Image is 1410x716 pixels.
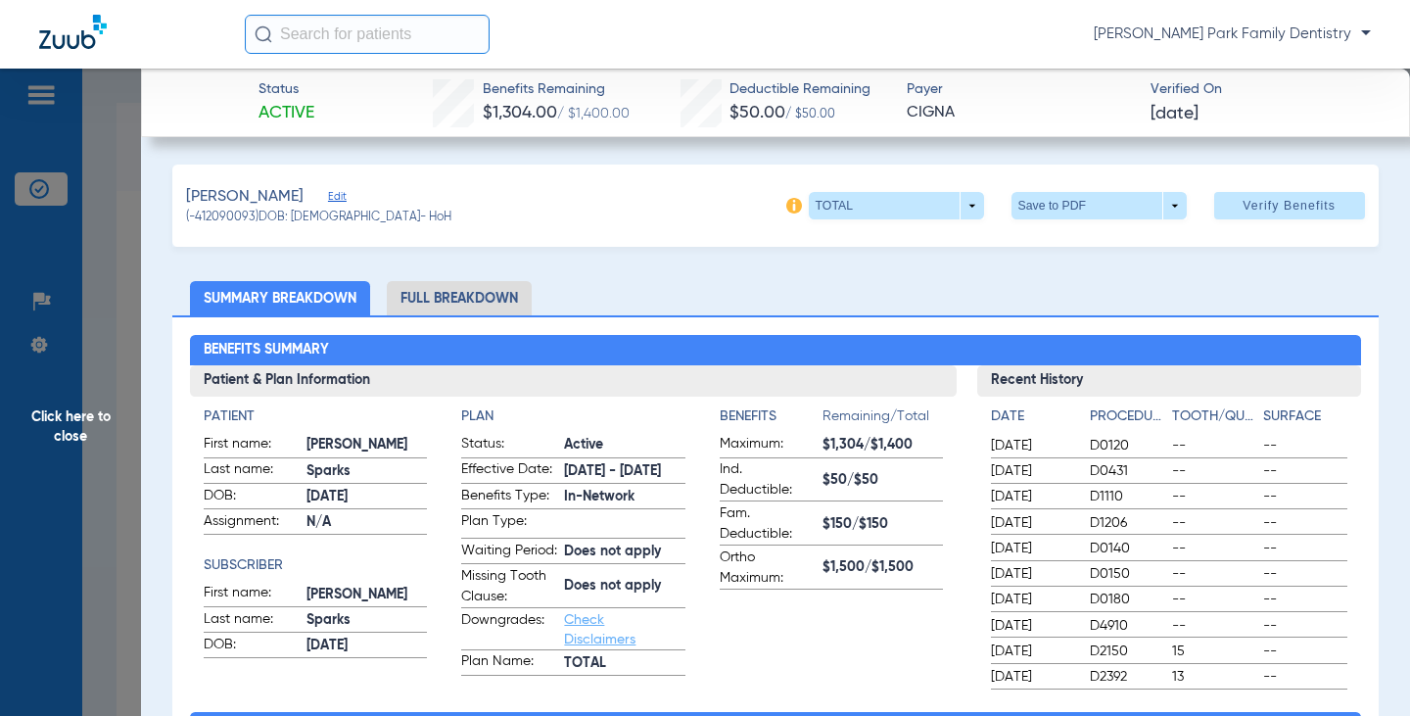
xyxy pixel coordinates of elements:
[1172,436,1256,455] span: --
[720,406,822,434] app-breakdown-title: Benefits
[483,79,630,100] span: Benefits Remaining
[190,365,957,397] h3: Patient & Plan Information
[822,557,943,578] span: $1,500/$1,500
[907,79,1134,100] span: Payer
[204,434,300,457] span: First name:
[245,15,490,54] input: Search for patients
[557,107,630,120] span: / $1,400.00
[729,79,870,100] span: Deductible Remaining
[190,335,1361,366] h2: Benefits Summary
[204,555,427,576] app-breakdown-title: Subscriber
[1172,406,1256,434] app-breakdown-title: Tooth/Quad
[1172,487,1256,506] span: --
[461,511,557,538] span: Plan Type:
[822,406,943,434] span: Remaining/Total
[1214,192,1365,219] button: Verify Benefits
[720,434,816,457] span: Maximum:
[204,635,300,658] span: DOB:
[1263,436,1347,455] span: --
[461,651,557,675] span: Plan Name:
[720,548,816,589] span: Ortho Maximum:
[977,365,1361,397] h3: Recent History
[1263,461,1347,481] span: --
[204,609,300,633] span: Last name:
[258,79,314,100] span: Status
[991,406,1073,434] app-breakdown-title: Date
[39,15,107,49] img: Zuub Logo
[483,104,557,121] span: $1,304.00
[204,406,427,427] h4: Patient
[255,25,272,43] img: Search Icon
[1263,539,1347,558] span: --
[822,514,943,535] span: $150/$150
[991,461,1073,481] span: [DATE]
[907,101,1134,125] span: CIGNA
[720,406,822,427] h4: Benefits
[991,642,1073,661] span: [DATE]
[1263,667,1347,687] span: --
[204,511,300,535] span: Assignment:
[1094,24,1371,44] span: [PERSON_NAME] Park Family Dentistry
[991,564,1073,584] span: [DATE]
[1263,564,1347,584] span: --
[461,610,557,649] span: Downgrades:
[1172,642,1256,661] span: 15
[306,487,427,507] span: [DATE]
[564,487,684,507] span: In-Network
[1090,406,1164,427] h4: Procedure
[1090,461,1164,481] span: D0431
[822,435,943,455] span: $1,304/$1,400
[1090,487,1164,506] span: D1110
[564,542,684,562] span: Does not apply
[461,406,684,427] h4: Plan
[1263,487,1347,506] span: --
[822,470,943,491] span: $50/$50
[1151,79,1378,100] span: Verified On
[564,435,684,455] span: Active
[1263,513,1347,533] span: --
[204,459,300,483] span: Last name:
[306,512,427,533] span: N/A
[186,185,304,210] span: [PERSON_NAME]
[1263,406,1347,427] h4: Surface
[1090,590,1164,609] span: D0180
[190,281,370,315] li: Summary Breakdown
[1172,590,1256,609] span: --
[204,486,300,509] span: DOB:
[306,636,427,656] span: [DATE]
[461,459,557,483] span: Effective Date:
[1090,513,1164,533] span: D1206
[720,503,816,545] span: Fam. Deductible:
[564,461,684,482] span: [DATE] - [DATE]
[1172,539,1256,558] span: --
[1090,667,1164,687] span: D2392
[1172,461,1256,481] span: --
[991,667,1073,687] span: [DATE]
[306,435,427,455] span: [PERSON_NAME]
[1172,667,1256,687] span: 13
[328,190,346,209] span: Edit
[991,590,1073,609] span: [DATE]
[809,192,984,219] button: TOTAL
[1090,642,1164,661] span: D2150
[1090,436,1164,455] span: D0120
[786,198,802,214] img: info-icon
[1172,564,1256,584] span: --
[991,406,1073,427] h4: Date
[1172,513,1256,533] span: --
[461,434,557,457] span: Status:
[387,281,532,315] li: Full Breakdown
[1090,616,1164,636] span: D4910
[461,566,557,607] span: Missing Tooth Clause:
[1263,406,1347,434] app-breakdown-title: Surface
[306,461,427,482] span: Sparks
[991,487,1073,506] span: [DATE]
[1151,102,1198,126] span: [DATE]
[991,513,1073,533] span: [DATE]
[461,486,557,509] span: Benefits Type:
[785,109,835,120] span: / $50.00
[991,616,1073,636] span: [DATE]
[1263,590,1347,609] span: --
